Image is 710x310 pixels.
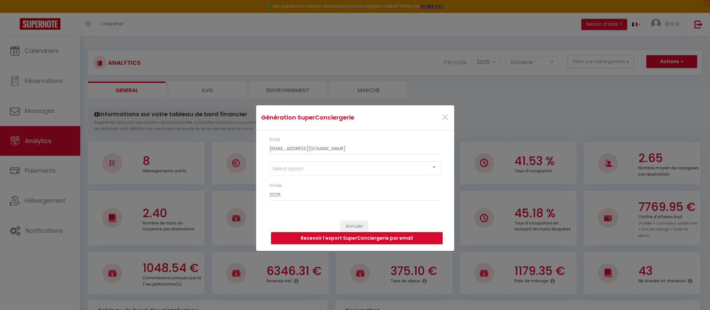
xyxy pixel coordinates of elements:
[269,183,282,189] label: Année
[261,113,384,122] h4: Génération SuperConciergerie
[272,164,303,172] span: Select option
[441,111,449,125] button: Close
[271,232,443,245] button: Recevoir l'export SuperConciergerie par email
[341,221,368,232] button: Annuler
[441,108,449,127] span: ×
[269,137,280,143] label: Email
